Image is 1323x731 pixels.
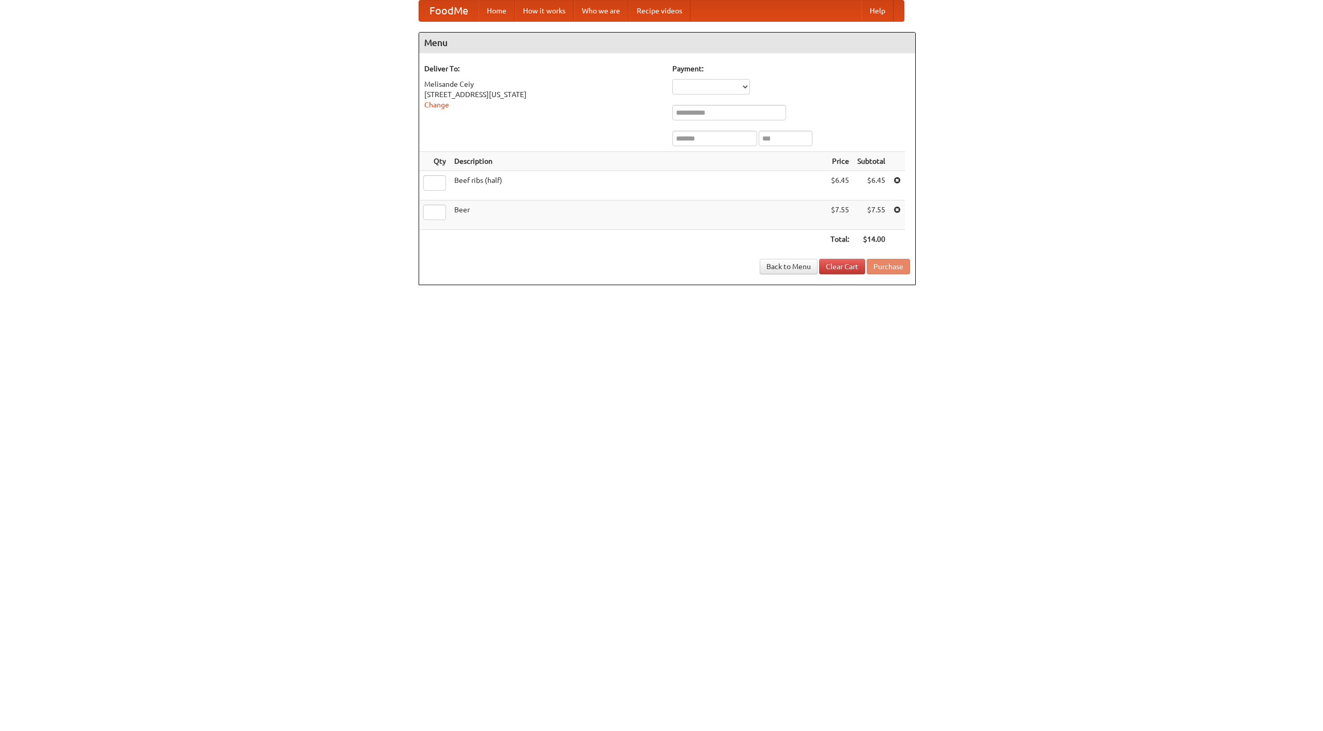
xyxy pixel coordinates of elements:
a: Change [424,101,449,109]
div: [STREET_ADDRESS][US_STATE] [424,89,662,100]
button: Purchase [867,259,910,274]
h5: Payment: [672,64,910,74]
td: $6.45 [826,171,853,200]
td: $6.45 [853,171,889,200]
th: $14.00 [853,230,889,249]
div: Melisande Ceiy [424,79,662,89]
a: Recipe videos [628,1,690,21]
a: Help [862,1,894,21]
th: Subtotal [853,152,889,171]
a: FoodMe [419,1,479,21]
th: Qty [419,152,450,171]
th: Description [450,152,826,171]
th: Price [826,152,853,171]
td: Beer [450,200,826,230]
h4: Menu [419,33,915,53]
a: Clear Cart [819,259,865,274]
td: $7.55 [853,200,889,230]
td: Beef ribs (half) [450,171,826,200]
th: Total: [826,230,853,249]
a: Who we are [574,1,628,21]
a: How it works [515,1,574,21]
h5: Deliver To: [424,64,662,74]
td: $7.55 [826,200,853,230]
a: Back to Menu [760,259,818,274]
a: Home [479,1,515,21]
